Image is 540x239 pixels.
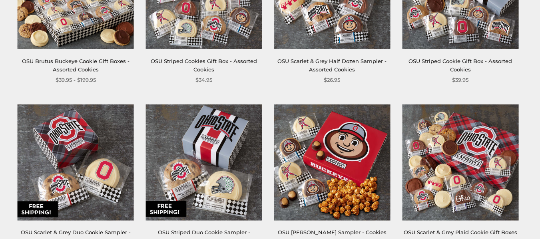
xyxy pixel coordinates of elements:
img: OSU Scarlet & Grey Plaid Cookie Gift Boxes - Assorted Cookies [402,104,518,220]
span: $39.95 - $199.95 [56,76,96,84]
iframe: Sign Up via Text for Offers [6,209,83,233]
span: $26.95 [324,76,340,84]
a: OSU Striped Cookie Gift Box - Assorted Cookies [408,58,512,73]
a: OSU Striped Cookies Gift Box - Assorted Cookies [151,58,257,73]
img: OSU Scarlet & Grey Duo Cookie Sampler - Assorted Cookies [18,104,134,220]
img: OSU Striped Duo Cookie Sampler - Assorted Cookies [146,104,262,220]
span: $34.95 [195,76,212,84]
span: $39.95 [452,76,468,84]
img: OSU Brutus Buckeye Sampler - Cookies and Snacks [274,104,390,220]
a: OSU Brutus Buckeye Cookie Gift Boxes - Assorted Cookies [22,58,130,73]
a: OSU Scarlet & Grey Half Dozen Sampler - Assorted Cookies [277,58,387,73]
